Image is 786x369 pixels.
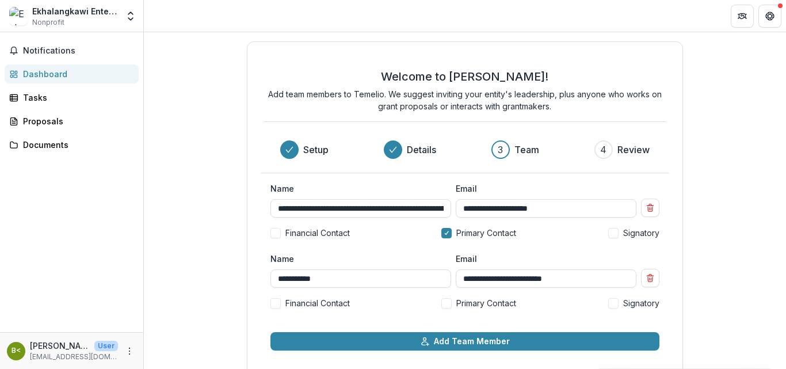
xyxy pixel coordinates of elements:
h3: Details [407,143,436,157]
h3: Team [514,143,539,157]
span: Signatory [623,227,659,239]
a: Documents [5,135,139,154]
span: Notifications [23,46,134,56]
span: Financial Contact [285,227,350,239]
div: Proposals [23,115,129,127]
button: Get Help [758,5,781,28]
button: Remove team member [641,269,659,287]
span: Signatory [623,297,659,309]
a: Tasks [5,88,139,107]
button: Add Team Member [270,332,660,351]
p: Add team members to Temelio. We suggest inviting your entity's leadership, plus anyone who works ... [264,88,666,112]
label: Email [456,253,629,265]
a: Dashboard [5,64,139,83]
button: Partners [731,5,754,28]
h3: Setup [303,143,329,157]
p: User [94,341,118,351]
h3: Review [617,143,650,157]
div: Dashboard [23,68,129,80]
div: Progress [280,140,650,159]
p: [EMAIL_ADDRESS][DOMAIN_NAME] [30,352,118,362]
span: Primary Contact [456,297,516,309]
button: More [123,344,136,358]
span: Primary Contact [456,227,516,239]
div: Ekhalangkawi Enterprise [32,5,118,17]
span: Financial Contact [285,297,350,309]
div: 4 [600,143,606,157]
button: Remove team member [641,199,659,217]
p: [PERSON_NAME] <[EMAIL_ADDRESS][DOMAIN_NAME]> [30,340,90,352]
a: Proposals [5,112,139,131]
div: Documents [23,139,129,151]
img: Ekhalangkawi Enterprise [9,7,28,25]
span: Nonprofit [32,17,64,28]
h2: Welcome to [PERSON_NAME]! [381,70,548,83]
label: Name [270,182,444,195]
label: Email [456,182,629,195]
label: Name [270,253,444,265]
button: Notifications [5,41,139,60]
button: Open entity switcher [123,5,139,28]
div: 3 [498,143,503,157]
div: Benjamin Ang <ekhalangkawi@gmail.com> [12,347,21,355]
div: Tasks [23,92,129,104]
